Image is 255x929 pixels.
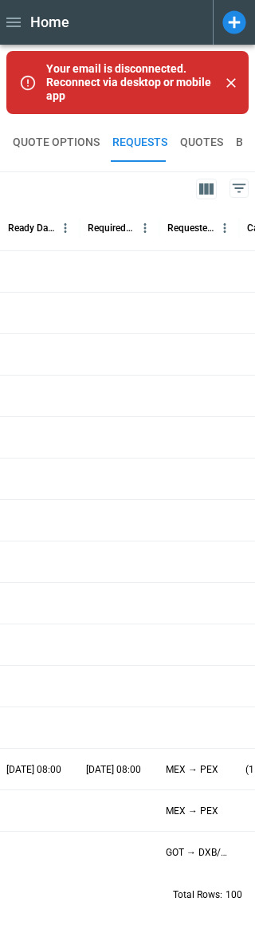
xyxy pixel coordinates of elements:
div: Ready Date & Time (UTC-04:00) [8,222,55,234]
button: Required Date & Time (UTC-04:00) column menu [135,218,155,238]
button: Ready Date & Time (UTC-04:00) column menu [55,218,76,238]
button: Close [220,72,242,94]
div: Requested Route [167,222,214,234]
button: REQUESTS [112,124,167,162]
p: MEX → PEX [166,805,218,818]
p: Your email is disconnected. Reconnect via desktop or mobile app [46,62,214,103]
div: dismiss [220,56,242,109]
p: Total Rows: [173,888,222,902]
p: 100 [226,888,242,902]
p: MEX → PEX [166,763,218,777]
h1: Home [30,13,69,32]
p: 21/04/2026 08:00 [6,763,61,777]
button: Requested Route column menu [214,218,235,238]
div: Required Date & Time (UTC-04:00) [88,222,135,234]
button: QUOTE OPTIONS [13,124,100,162]
button: QUOTES [180,124,223,162]
p: 05/05/2026 08:00 [86,763,141,777]
p: GOT → DXB/DWC [166,846,233,860]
